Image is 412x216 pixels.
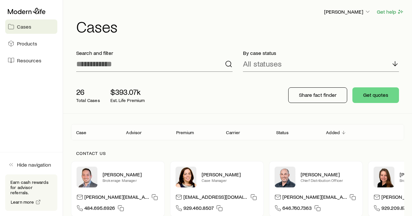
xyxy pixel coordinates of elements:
p: Status [276,130,289,135]
a: Resources [5,53,57,68]
p: Est. Life Premium [110,98,145,103]
p: [PERSON_NAME] [202,171,258,178]
span: 929.460.8507 [183,205,214,213]
p: [PERSON_NAME] [301,171,357,178]
span: 646.760.7363 [282,205,312,213]
p: Advisor [126,130,142,135]
div: Client cases [71,124,404,140]
p: Premium [176,130,194,135]
span: Resources [17,57,41,64]
p: Carrier [226,130,240,135]
p: Earn cash rewards for advisor referrals. [10,180,52,195]
span: Products [17,40,37,47]
p: [PERSON_NAME][EMAIL_ADDRESS][DOMAIN_NAME] [282,194,347,202]
p: Case Manager [202,178,258,183]
img: Heather McKee [176,167,196,187]
p: Contact us [76,151,399,156]
button: [PERSON_NAME] [324,8,371,16]
span: Cases [17,23,31,30]
button: Hide navigation [5,158,57,172]
p: [EMAIL_ADDRESS][DOMAIN_NAME] [183,194,248,202]
p: Case [76,130,87,135]
p: Share fact finder [299,92,336,98]
span: Hide navigation [17,161,51,168]
div: Earn cash rewards for advisor referrals.Learn more [5,174,57,211]
a: Products [5,36,57,51]
img: Dan Pierson [275,167,295,187]
p: Brokerage Manager [103,178,159,183]
img: Ellen Wall [374,167,394,187]
span: 929.209.8778 [381,205,410,213]
p: [PERSON_NAME] [324,8,371,15]
button: Share fact finder [288,87,347,103]
a: Cases [5,19,57,34]
p: By case status [243,50,399,56]
p: $393.07k [110,87,145,96]
p: All statuses [243,59,282,68]
p: Search and filter [76,50,233,56]
p: Chief Distribution Officer [301,178,357,183]
span: 484.695.6926 [84,205,115,213]
button: Get help [376,8,404,16]
p: [PERSON_NAME][EMAIL_ADDRESS][DOMAIN_NAME] [84,194,149,202]
p: 26 [76,87,100,96]
button: Get quotes [352,87,399,103]
p: Total Cases [76,98,100,103]
p: [PERSON_NAME] [103,171,159,178]
img: Brandon Parry [77,167,97,187]
p: Added [326,130,340,135]
h1: Cases [76,19,404,34]
span: Learn more [11,200,34,204]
